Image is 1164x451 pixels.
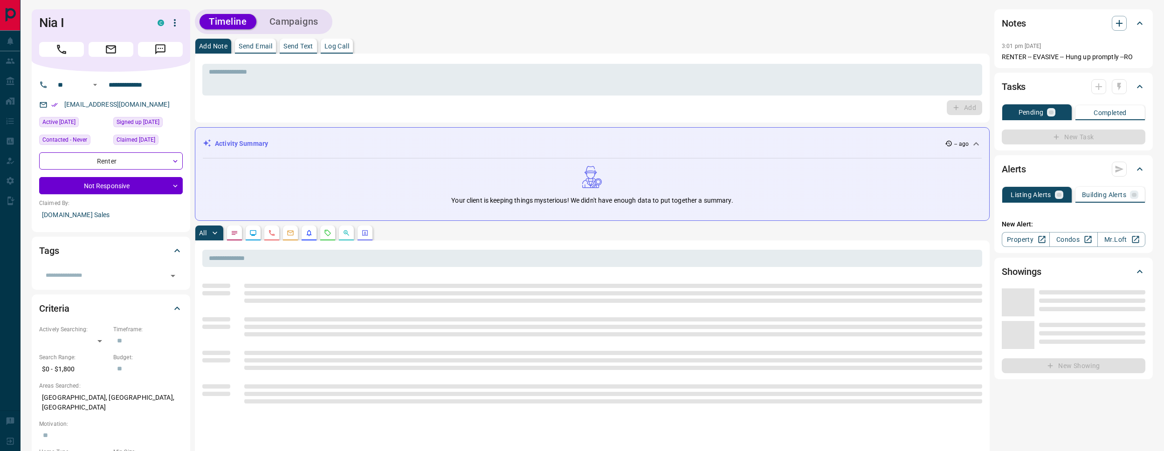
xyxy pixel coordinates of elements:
[39,239,183,262] div: Tags
[203,135,982,152] div: Activity Summary-- ago
[158,20,164,26] div: condos.ca
[39,152,183,170] div: Renter
[343,229,350,237] svg: Opportunities
[113,135,183,148] div: Thu Nov 30 2023
[1002,43,1041,49] p: 3:01 pm [DATE]
[239,43,272,49] p: Send Email
[39,353,109,362] p: Search Range:
[39,382,183,390] p: Areas Searched:
[90,79,101,90] button: Open
[89,42,133,57] span: Email
[1097,232,1145,247] a: Mr.Loft
[42,117,76,127] span: Active [DATE]
[39,301,69,316] h2: Criteria
[1002,52,1145,62] p: RENTER -- EVASIVE -- Hung up promptly --RO
[39,42,84,57] span: Call
[268,229,276,237] svg: Calls
[283,43,313,49] p: Send Text
[199,230,207,236] p: All
[39,15,144,30] h1: Nia I
[1002,16,1026,31] h2: Notes
[39,199,183,207] p: Claimed By:
[1002,219,1145,229] p: New Alert:
[1002,158,1145,180] div: Alerts
[39,390,183,415] p: [GEOGRAPHIC_DATA], [GEOGRAPHIC_DATA], [GEOGRAPHIC_DATA]
[200,14,256,29] button: Timeline
[39,297,183,320] div: Criteria
[117,117,159,127] span: Signed up [DATE]
[39,207,183,223] p: [DOMAIN_NAME] Sales
[1002,260,1145,283] div: Showings
[1002,75,1145,98] div: Tasks
[117,135,155,144] span: Claimed [DATE]
[324,229,331,237] svg: Requests
[166,269,179,282] button: Open
[42,135,87,144] span: Contacted - Never
[1049,232,1097,247] a: Condos
[287,229,294,237] svg: Emails
[361,229,369,237] svg: Agent Actions
[64,101,170,108] a: [EMAIL_ADDRESS][DOMAIN_NAME]
[954,140,969,148] p: -- ago
[305,229,313,237] svg: Listing Alerts
[1019,109,1044,116] p: Pending
[324,43,349,49] p: Log Call
[215,139,268,149] p: Activity Summary
[1002,264,1041,279] h2: Showings
[199,43,227,49] p: Add Note
[1011,191,1051,198] p: Listing Alerts
[39,362,109,377] p: $0 - $1,800
[51,102,58,108] svg: Email Verified
[1002,12,1145,34] div: Notes
[249,229,257,237] svg: Lead Browsing Activity
[113,117,183,130] div: Sat Jul 29 2023
[113,325,183,334] p: Timeframe:
[1002,162,1026,177] h2: Alerts
[231,229,238,237] svg: Notes
[39,177,183,194] div: Not Responsive
[39,117,109,130] div: Sat Jul 29 2023
[451,196,733,205] p: Your client is keeping things mysterious! We didn't have enough data to put together a summary.
[260,14,328,29] button: Campaigns
[1002,79,1026,94] h2: Tasks
[113,353,183,362] p: Budget:
[39,420,183,428] p: Motivation:
[1082,191,1126,198] p: Building Alerts
[39,325,109,334] p: Actively Searching:
[39,243,59,258] h2: Tags
[138,42,183,57] span: Message
[1094,109,1127,116] p: Completed
[1002,232,1050,247] a: Property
